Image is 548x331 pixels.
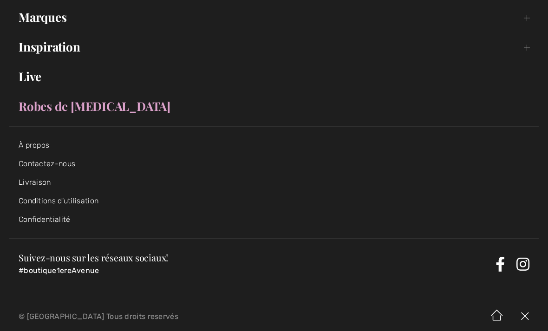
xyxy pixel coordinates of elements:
p: #boutique1ereAvenue [19,266,492,275]
a: Contactez-nous [19,159,75,168]
p: © [GEOGRAPHIC_DATA] Tous droits reservés [19,313,322,320]
a: Confidentialité [19,215,71,224]
a: À propos [19,141,49,149]
img: Accueil [483,302,511,331]
img: X [511,302,539,331]
a: Facebook [496,257,505,272]
a: Marques [9,7,539,27]
a: Livraison [19,178,51,187]
a: Inspiration [9,37,539,57]
a: Live [9,66,539,87]
h3: Suivez-nous sur les réseaux sociaux! [19,253,492,262]
a: Instagram [516,257,529,272]
a: Conditions d'utilisation [19,196,98,205]
a: Robes de [MEDICAL_DATA] [9,96,539,117]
